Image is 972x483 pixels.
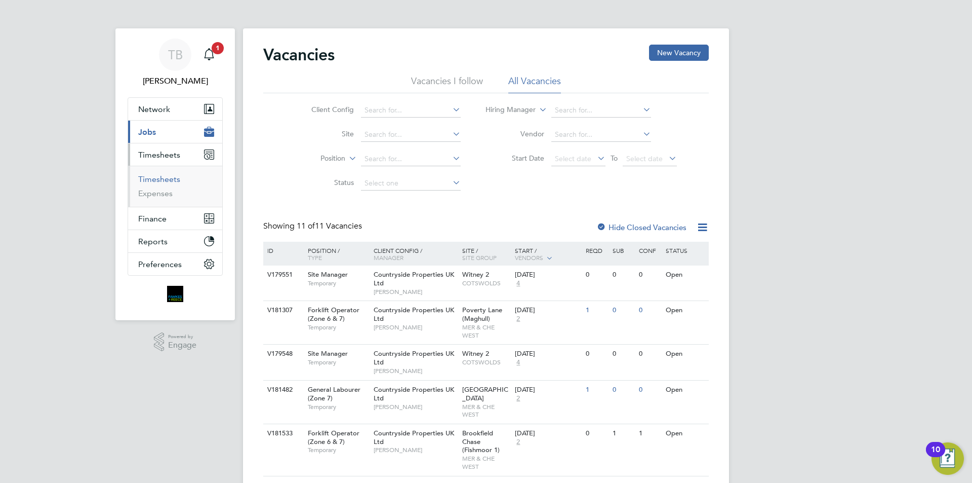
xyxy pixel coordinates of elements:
div: Conf [636,242,663,259]
div: 0 [636,301,663,320]
span: MER & CHE WEST [462,403,510,419]
span: Select date [555,154,591,163]
span: 2 [515,438,521,447]
label: Client Config [296,105,354,114]
span: 4 [515,358,521,367]
span: MER & CHE WEST [462,455,510,470]
span: Site Manager [308,349,348,358]
label: Position [287,154,345,164]
span: Vendors [515,253,543,262]
a: 1 [199,39,219,71]
input: Search for... [361,152,461,166]
span: 2 [515,394,521,403]
div: 1 [610,424,636,443]
div: Showing [263,221,364,232]
div: [DATE] [515,271,581,279]
span: Temporary [308,279,369,287]
div: 0 [583,424,610,443]
span: Countryside Properties UK Ltd [374,306,454,323]
div: Start / [512,242,583,267]
span: Countryside Properties UK Ltd [374,429,454,446]
img: bromak-logo-retina.png [167,286,183,302]
span: [GEOGRAPHIC_DATA] [462,385,508,402]
span: COTSWOLDS [462,279,510,287]
div: Open [663,345,707,363]
div: Open [663,424,707,443]
div: V179551 [265,266,300,284]
span: MER & CHE WEST [462,323,510,339]
button: Reports [128,230,222,252]
span: 11 of [297,221,315,231]
div: Status [663,242,707,259]
span: Engage [168,341,196,350]
h2: Vacancies [263,45,335,65]
span: [PERSON_NAME] [374,288,457,296]
span: 1 [212,42,224,54]
span: Finance [138,214,167,224]
span: [PERSON_NAME] [374,446,457,454]
label: Vendor [486,129,544,138]
div: V181307 [265,301,300,320]
span: Temporary [308,446,369,454]
span: [PERSON_NAME] [374,367,457,375]
span: General Labourer (Zone 7) [308,385,360,402]
span: Witney 2 [462,270,489,279]
div: Timesheets [128,166,222,207]
span: Brookfield Chase (Fishmoor 1) [462,429,500,455]
div: 0 [610,381,636,399]
label: Site [296,129,354,138]
button: Timesheets [128,143,222,166]
label: Start Date [486,154,544,163]
div: [DATE] [515,350,581,358]
div: 0 [636,345,663,363]
input: Select one [361,176,461,191]
span: Witney 2 [462,349,489,358]
span: COTSWOLDS [462,358,510,366]
div: 1 [583,381,610,399]
div: Site / [460,242,513,266]
div: [DATE] [515,306,581,315]
div: 0 [636,266,663,284]
span: Temporary [308,323,369,331]
div: 0 [610,301,636,320]
button: New Vacancy [649,45,709,61]
span: Temporary [308,403,369,411]
div: V181533 [265,424,300,443]
a: TB[PERSON_NAME] [128,39,223,87]
span: Countryside Properties UK Ltd [374,270,454,287]
span: TB [168,48,183,61]
span: 4 [515,279,521,288]
button: Open Resource Center, 10 new notifications [931,442,964,475]
div: 10 [931,450,940,463]
span: Jobs [138,127,156,137]
div: 0 [583,266,610,284]
button: Finance [128,207,222,230]
div: 0 [583,345,610,363]
div: 0 [636,381,663,399]
span: [PERSON_NAME] [374,323,457,331]
span: Network [138,104,170,114]
div: Sub [610,242,636,259]
div: 0 [610,345,636,363]
input: Search for... [551,103,651,118]
div: [DATE] [515,386,581,394]
div: 1 [636,424,663,443]
div: 0 [610,266,636,284]
span: Timesheets [138,150,180,160]
span: Powered by [168,332,196,341]
span: Countryside Properties UK Ltd [374,385,454,402]
a: Timesheets [138,174,180,184]
a: Go to home page [128,286,223,302]
span: Preferences [138,259,182,269]
span: Manager [374,253,403,262]
div: Reqd [583,242,610,259]
span: Forklift Operator (Zone 6 & 7) [308,306,359,323]
span: Forklift Operator (Zone 6 & 7) [308,429,359,446]
span: Reports [138,237,168,246]
span: Temporary [308,358,369,366]
li: All Vacancies [508,75,561,93]
button: Preferences [128,253,222,275]
input: Search for... [551,128,651,142]
a: Powered byEngage [154,332,197,352]
nav: Main navigation [115,28,235,320]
